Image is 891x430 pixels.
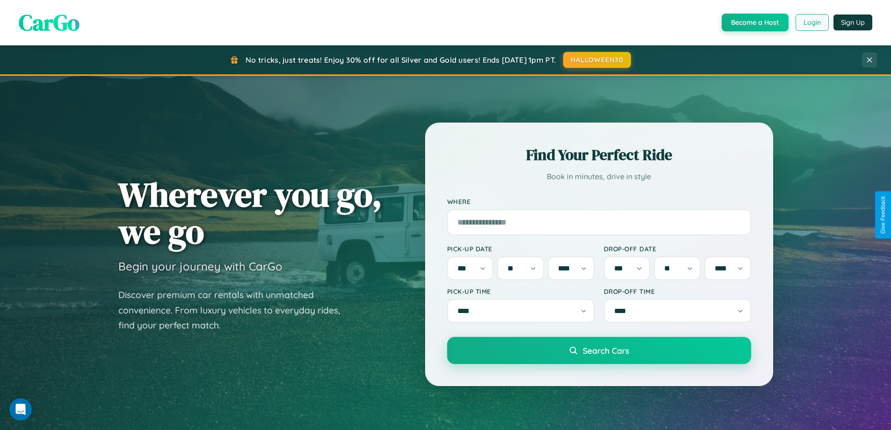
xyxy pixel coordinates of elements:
[604,287,751,295] label: Drop-off Time
[880,196,886,234] div: Give Feedback
[9,398,32,421] iframe: Intercom live chat
[583,345,629,356] span: Search Cars
[796,14,829,31] button: Login
[447,145,751,165] h2: Find Your Perfect Ride
[118,287,352,333] p: Discover premium car rentals with unmatched convenience. From luxury vehicles to everyday rides, ...
[118,176,382,250] h1: Wherever you go, we go
[563,52,631,68] button: HALLOWEEN30
[447,337,751,364] button: Search Cars
[722,14,789,31] button: Become a Host
[447,245,594,253] label: Pick-up Date
[246,55,556,65] span: No tricks, just treats! Enjoy 30% off for all Silver and Gold users! Ends [DATE] 1pm PT.
[447,197,751,205] label: Where
[447,170,751,183] p: Book in minutes, drive in style
[19,7,80,38] span: CarGo
[833,15,872,30] button: Sign Up
[604,245,751,253] label: Drop-off Date
[447,287,594,295] label: Pick-up Time
[118,259,283,273] h3: Begin your journey with CarGo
